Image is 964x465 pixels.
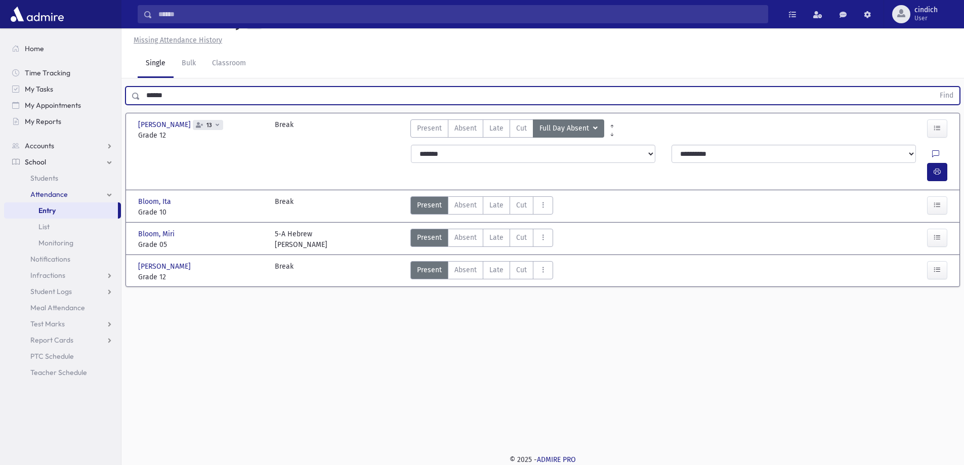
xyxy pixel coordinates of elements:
input: Search [152,5,768,23]
span: [PERSON_NAME] [138,261,193,272]
a: Entry [4,202,118,219]
span: Attendance [30,190,68,199]
a: Infractions [4,267,121,283]
span: Full Day Absent [539,123,591,134]
span: Test Marks [30,319,65,328]
span: My Appointments [25,101,81,110]
a: Student Logs [4,283,121,300]
span: Accounts [25,141,54,150]
span: Entry [38,206,56,215]
a: Students [4,170,121,186]
span: Cut [516,123,527,134]
a: Attendance [4,186,121,202]
div: © 2025 - [138,454,948,465]
div: AttTypes [410,119,604,141]
a: Home [4,40,121,57]
a: My Reports [4,113,121,130]
u: Missing Attendance History [134,36,222,45]
a: Time Tracking [4,65,121,81]
a: PTC Schedule [4,348,121,364]
img: AdmirePro [8,4,66,24]
span: Absent [454,123,477,134]
span: Cut [516,200,527,210]
span: Grade 05 [138,239,265,250]
span: Absent [454,265,477,275]
a: Missing Attendance History [130,36,222,45]
div: Break [275,261,294,282]
span: Monitoring [38,238,73,247]
span: [PERSON_NAME] [138,119,193,130]
a: Single [138,50,174,78]
a: My Appointments [4,97,121,113]
span: My Reports [25,117,61,126]
span: PTC Schedule [30,352,74,361]
span: 13 [204,122,214,129]
span: Students [30,174,58,183]
span: Late [489,200,504,210]
span: Present [417,123,442,134]
span: My Tasks [25,84,53,94]
span: Report Cards [30,335,73,345]
div: AttTypes [410,261,553,282]
a: Classroom [204,50,254,78]
div: AttTypes [410,229,553,250]
button: Find [934,87,959,104]
span: Teacher Schedule [30,368,87,377]
a: Test Marks [4,316,121,332]
span: Cut [516,232,527,243]
span: Absent [454,200,477,210]
span: Present [417,265,442,275]
a: My Tasks [4,81,121,97]
div: AttTypes [410,196,553,218]
div: 5-A Hebrew [PERSON_NAME] [275,229,327,250]
span: Late [489,232,504,243]
a: List [4,219,121,235]
span: List [38,222,50,231]
span: Time Tracking [25,68,70,77]
span: User [914,14,938,22]
a: Notifications [4,251,121,267]
span: Cut [516,265,527,275]
span: Late [489,123,504,134]
div: Break [275,119,294,141]
span: Bloom, Miri [138,229,177,239]
a: Report Cards [4,332,121,348]
span: Home [25,44,44,53]
span: Present [417,200,442,210]
span: Grade 12 [138,130,265,141]
span: Grade 10 [138,207,265,218]
span: Infractions [30,271,65,280]
span: Present [417,232,442,243]
div: Break [275,196,294,218]
span: Bloom, Ita [138,196,173,207]
button: Full Day Absent [533,119,604,138]
a: Teacher Schedule [4,364,121,381]
span: cindich [914,6,938,14]
a: Accounts [4,138,121,154]
a: Bulk [174,50,204,78]
span: Meal Attendance [30,303,85,312]
span: Grade 12 [138,272,265,282]
a: Monitoring [4,235,121,251]
span: School [25,157,46,166]
span: Student Logs [30,287,72,296]
a: Meal Attendance [4,300,121,316]
span: Late [489,265,504,275]
span: Notifications [30,255,70,264]
a: School [4,154,121,170]
span: Absent [454,232,477,243]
